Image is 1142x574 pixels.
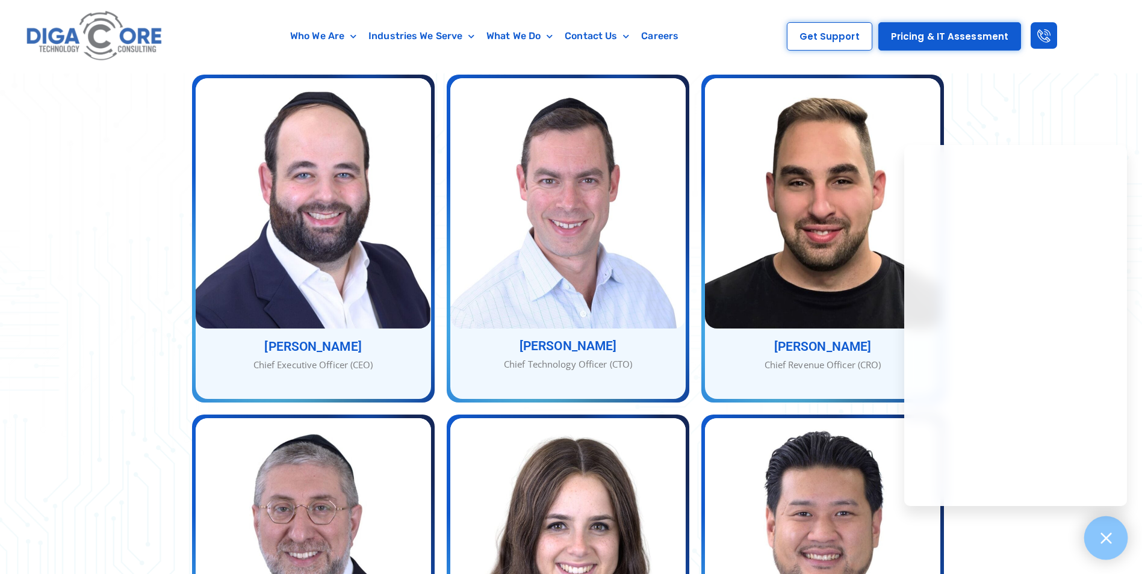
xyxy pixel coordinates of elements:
span: Pricing & IT Assessment [891,32,1008,41]
a: What We Do [480,22,559,50]
a: Careers [635,22,684,50]
a: Pricing & IT Assessment [878,22,1021,51]
iframe: Chatgenie Messenger [904,145,1127,506]
h3: [PERSON_NAME] [196,341,431,353]
a: Industries We Serve [362,22,480,50]
div: Chief Executive Officer (CEO) [196,358,431,372]
nav: Menu [225,22,744,50]
a: Get Support [787,22,872,51]
img: Jacob Berezin - Chief Revenue Officer (CRO) [705,78,940,329]
span: Get Support [799,32,860,41]
div: Chief Technology Officer (CTO) [450,358,686,372]
img: Abe-Kramer - Chief Executive Officer (CEO) [196,78,431,329]
img: Digacore logo 1 [23,6,167,67]
h3: [PERSON_NAME] [450,341,686,353]
img: Nathan Berger - Chief Technology Officer (CTO) [450,78,686,329]
h3: [PERSON_NAME] [705,341,940,353]
a: Contact Us [559,22,635,50]
a: Who We Are [284,22,362,50]
div: Chief Revenue Officer (CRO) [705,358,940,372]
